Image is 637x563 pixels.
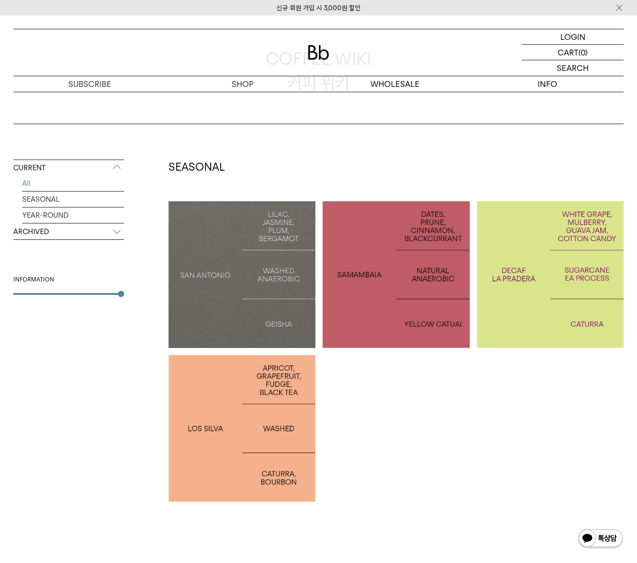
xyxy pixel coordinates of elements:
a: SEASONAL [22,192,124,207]
a: 신규 회원 가입 시 3,000원 할인 [276,4,361,12]
a: YEAR-ROUND [22,207,124,223]
a: 콜롬비아 라 프라데라 디카페인 COLOMBIA LA PRADERA DECAF [477,201,624,348]
a: 브라질 사맘바이아BRAZIL SAMAMBAIA [322,201,469,348]
div: INFORMATION [13,275,124,284]
img: 카카오톡 채널 1:1 채팅 버튼 [578,528,624,550]
p: ARCHIVED [13,224,124,240]
p: INFO [471,76,624,92]
img: 로고 [308,45,329,60]
h2: SEASONAL [169,160,624,175]
p: (0) [578,45,588,60]
a: SHOP [166,76,318,92]
p: LOGIN [560,29,586,44]
p: WHOLESALE [318,76,471,92]
p: CURRENT [13,160,124,176]
a: CART (0) [522,45,624,60]
a: 페루 로스 실바PERU LOS SILVA [169,355,315,502]
p: CART [558,45,578,60]
p: SEARCH [557,60,589,76]
a: LOGIN [522,29,624,45]
a: 산 안토니오: 게이샤SAN ANTONIO: GEISHA [169,201,315,348]
a: SUBSCRIBE [13,76,166,92]
a: All [22,176,124,191]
